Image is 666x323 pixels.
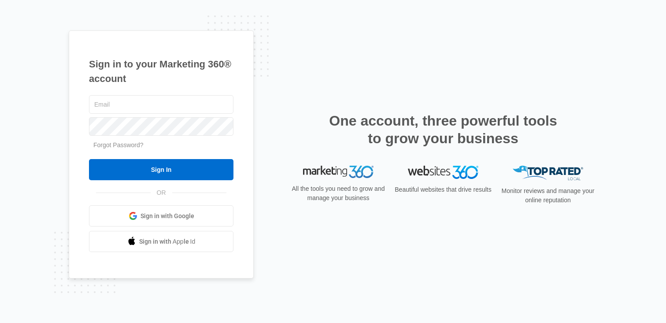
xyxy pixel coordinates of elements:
span: Sign in with Google [141,212,194,221]
h2: One account, three powerful tools to grow your business [326,112,560,147]
input: Email [89,95,233,114]
input: Sign In [89,159,233,180]
a: Sign in with Google [89,205,233,226]
img: Marketing 360 [303,166,374,178]
a: Sign in with Apple Id [89,231,233,252]
img: Websites 360 [408,166,478,178]
p: Beautiful websites that drive results [394,185,492,194]
a: Forgot Password? [93,141,144,149]
img: Top Rated Local [513,166,583,180]
p: Monitor reviews and manage your online reputation [499,186,597,205]
h1: Sign in to your Marketing 360® account [89,57,233,86]
span: OR [151,188,172,197]
p: All the tools you need to grow and manage your business [289,184,388,203]
span: Sign in with Apple Id [139,237,196,246]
